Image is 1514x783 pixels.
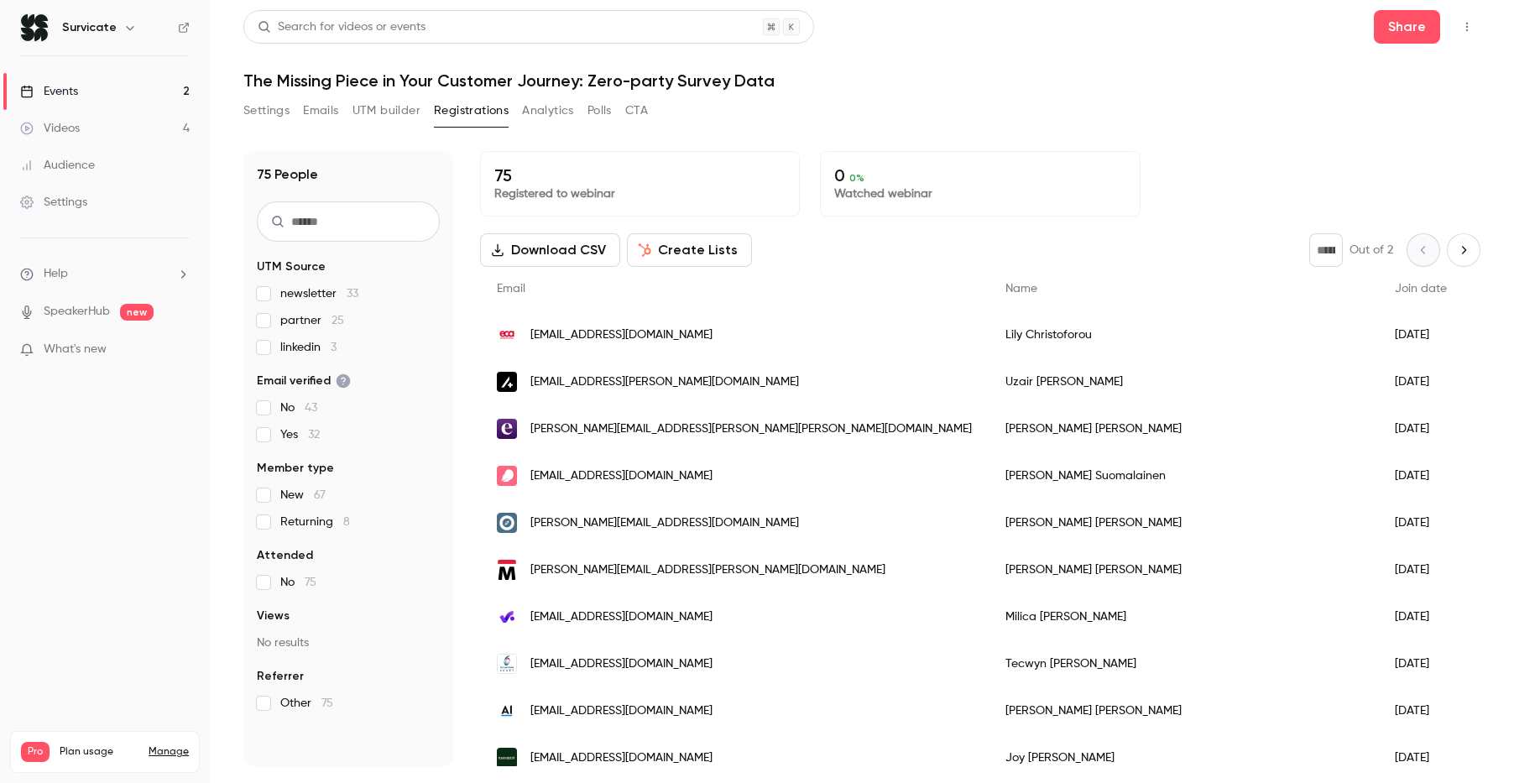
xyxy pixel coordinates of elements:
[305,577,316,588] span: 75
[497,372,517,392] img: assemblyglobal.com
[497,325,517,345] img: eca.global
[1378,405,1464,452] div: [DATE]
[497,513,517,533] img: offtrailmarketing.com
[530,561,885,579] span: [PERSON_NAME][EMAIL_ADDRESS][PERSON_NAME][DOMAIN_NAME]
[332,315,344,326] span: 25
[989,640,1378,687] div: Tecwyn [PERSON_NAME]
[587,97,612,124] button: Polls
[1378,358,1464,405] div: [DATE]
[280,312,344,329] span: partner
[44,341,107,358] span: What's new
[280,574,316,591] span: No
[1447,233,1480,267] button: Next page
[434,97,509,124] button: Registrations
[625,97,648,124] button: CTA
[257,668,304,685] span: Referrer
[120,304,154,321] span: new
[497,560,517,580] img: mitybilt.com
[243,70,1480,91] h1: The Missing Piece in Your Customer Journey: Zero-party Survey Data
[834,165,1125,185] p: 0
[989,405,1378,452] div: [PERSON_NAME] [PERSON_NAME]
[849,172,864,184] span: 0 %
[352,97,420,124] button: UTM builder
[343,516,350,528] span: 8
[1374,10,1440,44] button: Share
[494,165,786,185] p: 75
[530,326,713,344] span: [EMAIL_ADDRESS][DOMAIN_NAME]
[20,265,190,283] li: help-dropdown-opener
[280,514,350,530] span: Returning
[21,742,50,762] span: Pro
[257,258,326,275] span: UTM Source
[44,265,68,283] span: Help
[497,701,517,721] img: alpha-sense.com
[497,654,517,674] img: sixnationsrugby.com
[257,460,334,477] span: Member type
[331,342,337,353] span: 3
[44,303,110,321] a: SpeakerHub
[280,399,317,416] span: No
[1378,640,1464,687] div: [DATE]
[20,83,78,100] div: Events
[1350,242,1393,258] p: Out of 2
[243,97,290,124] button: Settings
[530,749,713,767] span: [EMAIL_ADDRESS][DOMAIN_NAME]
[834,185,1125,202] p: Watched webinar
[497,283,525,295] span: Email
[257,164,318,185] h1: 75 People
[257,373,351,389] span: Email verified
[530,655,713,673] span: [EMAIL_ADDRESS][DOMAIN_NAME]
[989,499,1378,546] div: [PERSON_NAME] [PERSON_NAME]
[480,233,620,267] button: Download CSV
[1378,546,1464,593] div: [DATE]
[347,288,358,300] span: 33
[1005,283,1037,295] span: Name
[149,745,189,759] a: Manage
[280,285,358,302] span: newsletter
[170,342,190,358] iframe: Noticeable Trigger
[1378,452,1464,499] div: [DATE]
[1395,283,1447,295] span: Join date
[280,695,333,712] span: Other
[497,466,517,486] img: flo.health
[308,429,320,441] span: 32
[989,687,1378,734] div: [PERSON_NAME] [PERSON_NAME]
[497,748,517,768] img: taskrabbit.com
[303,97,338,124] button: Emails
[258,18,425,36] div: Search for videos or events
[257,608,290,624] span: Views
[530,514,799,532] span: [PERSON_NAME][EMAIL_ADDRESS][DOMAIN_NAME]
[530,373,799,391] span: [EMAIL_ADDRESS][PERSON_NAME][DOMAIN_NAME]
[1378,311,1464,358] div: [DATE]
[530,608,713,626] span: [EMAIL_ADDRESS][DOMAIN_NAME]
[20,120,80,137] div: Videos
[989,593,1378,640] div: Milica [PERSON_NAME]
[497,419,517,439] img: evelyn.com
[1378,734,1464,781] div: [DATE]
[1378,593,1464,640] div: [DATE]
[280,426,320,443] span: Yes
[257,258,440,712] section: facet-groups
[21,14,48,41] img: Survicate
[989,546,1378,593] div: [PERSON_NAME] [PERSON_NAME]
[530,467,713,485] span: [EMAIL_ADDRESS][DOMAIN_NAME]
[989,734,1378,781] div: Joy [PERSON_NAME]
[989,358,1378,405] div: Uzair [PERSON_NAME]
[627,233,752,267] button: Create Lists
[60,745,138,759] span: Plan usage
[494,185,786,202] p: Registered to webinar
[257,634,440,651] p: No results
[321,697,333,709] span: 75
[20,194,87,211] div: Settings
[257,547,313,564] span: Attended
[530,702,713,720] span: [EMAIL_ADDRESS][DOMAIN_NAME]
[989,452,1378,499] div: [PERSON_NAME] Suomalainen
[497,607,517,627] img: productive.io
[20,157,95,174] div: Audience
[280,487,326,504] span: New
[280,339,337,356] span: linkedin
[530,420,972,438] span: [PERSON_NAME][EMAIL_ADDRESS][PERSON_NAME][PERSON_NAME][DOMAIN_NAME]
[1378,499,1464,546] div: [DATE]
[522,97,574,124] button: Analytics
[989,311,1378,358] div: Lily Christoforou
